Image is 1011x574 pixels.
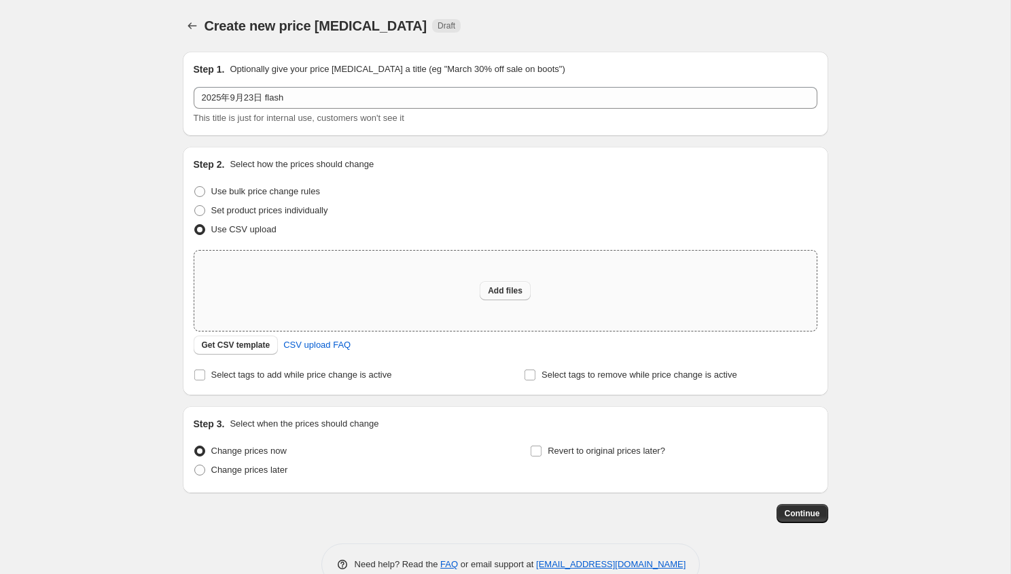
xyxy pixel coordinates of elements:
[230,158,374,171] p: Select how the prices should change
[211,186,320,196] span: Use bulk price change rules
[785,508,820,519] span: Continue
[194,417,225,431] h2: Step 3.
[194,113,404,123] span: This title is just for internal use, customers won't see it
[230,62,565,76] p: Optionally give your price [MEDICAL_DATA] a title (eg "March 30% off sale on boots")
[211,224,277,234] span: Use CSV upload
[488,285,522,296] span: Add files
[194,336,279,355] button: Get CSV template
[230,417,378,431] p: Select when the prices should change
[194,158,225,171] h2: Step 2.
[480,281,531,300] button: Add files
[211,370,392,380] span: Select tags to add while price change is active
[211,446,287,456] span: Change prices now
[440,559,458,569] a: FAQ
[536,559,686,569] a: [EMAIL_ADDRESS][DOMAIN_NAME]
[548,446,665,456] span: Revert to original prices later?
[542,370,737,380] span: Select tags to remove while price change is active
[183,16,202,35] button: Price change jobs
[205,18,427,33] span: Create new price [MEDICAL_DATA]
[438,20,455,31] span: Draft
[458,559,536,569] span: or email support at
[202,340,270,351] span: Get CSV template
[194,62,225,76] h2: Step 1.
[283,338,351,352] span: CSV upload FAQ
[777,504,828,523] button: Continue
[211,205,328,215] span: Set product prices individually
[194,87,817,109] input: 30% off holiday sale
[211,465,288,475] span: Change prices later
[355,559,441,569] span: Need help? Read the
[275,334,359,356] a: CSV upload FAQ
